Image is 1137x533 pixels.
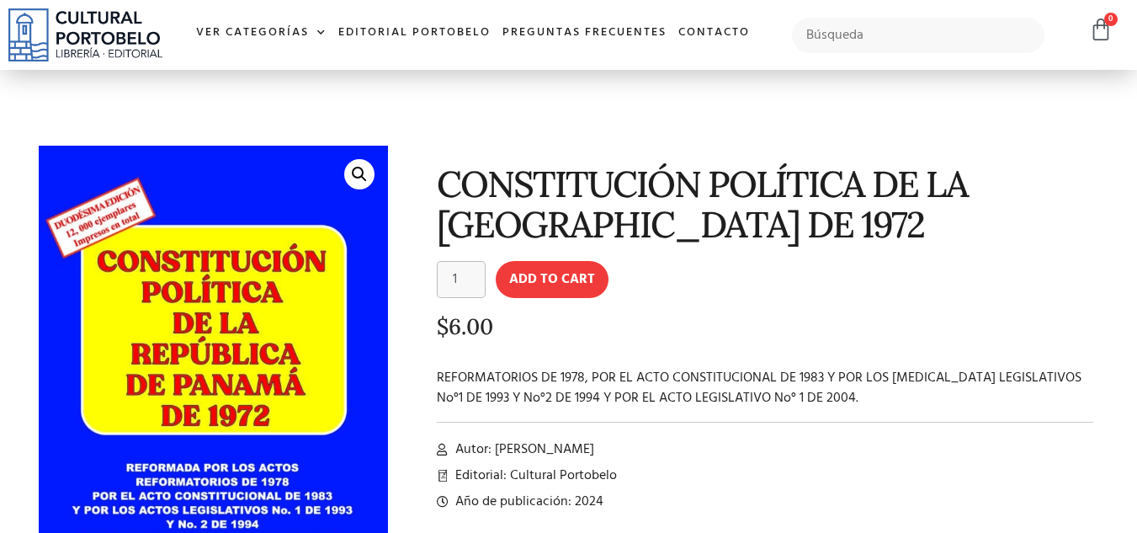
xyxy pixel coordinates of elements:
bdi: 6.00 [437,312,493,340]
a: Preguntas frecuentes [497,15,672,51]
a: 0 [1089,18,1113,42]
a: Ver Categorías [190,15,332,51]
h1: CONSTITUCIÓN POLÍTICA DE LA [GEOGRAPHIC_DATA] DE 1972 [437,164,1094,244]
input: Búsqueda [792,18,1045,53]
a: 🔍 [344,159,375,189]
span: Año de publicación: 2024 [451,492,603,512]
a: Contacto [672,15,756,51]
span: $ [437,312,449,340]
span: Autor: [PERSON_NAME] [451,440,594,460]
button: Add to cart [496,261,608,298]
a: Editorial Portobelo [332,15,497,51]
input: Product quantity [437,261,486,298]
span: Editorial: Cultural Portobelo [451,466,617,486]
span: 0 [1104,13,1118,26]
p: REFORMATORIOS DE 1978, POR EL ACTO CONSTITUCIONAL DE 1983 Y POR LOS [MEDICAL_DATA] LEGISLATIVOS N... [437,368,1094,408]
